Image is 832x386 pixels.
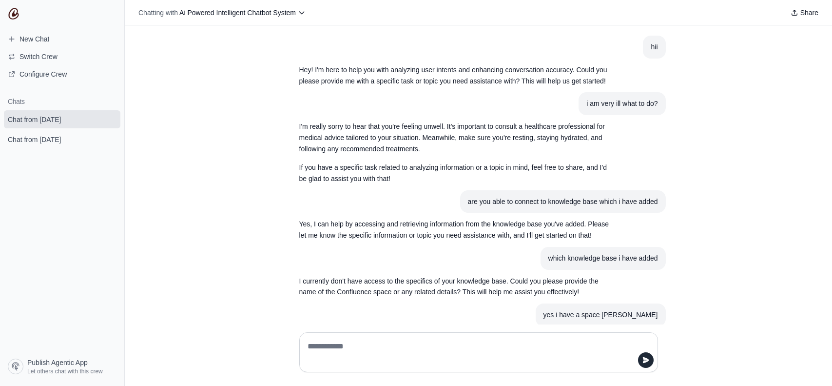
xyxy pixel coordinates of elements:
p: I'm really sorry to hear that you're feeling unwell. It's important to consult a healthcare profe... [299,121,611,154]
section: User message [643,36,665,59]
span: Publish Agentic App [27,358,88,367]
button: Share [787,6,822,20]
section: User message [579,92,665,115]
section: Response [291,59,619,93]
section: Response [291,270,619,304]
div: which knowledge base i have added [548,253,658,264]
span: Chat from [DATE] [8,135,61,144]
span: Switch Crew [19,52,58,61]
a: Configure Crew [4,66,120,82]
section: User message [541,247,666,270]
span: Share [800,8,818,18]
p: Yes, I can help by accessing and retrieving information from the knowledge base you've added. Ple... [299,219,611,241]
p: If you have a specific task related to analyzing information or a topic in mind, feel free to sha... [299,162,611,184]
p: Hey! I'm here to help you with analyzing user intents and enhancing conversation accuracy. Could ... [299,64,611,87]
a: Chat from [DATE] [4,110,120,128]
section: User message [460,190,666,213]
a: Publish Agentic App Let others chat with this crew [4,355,120,378]
div: yes i have a space [PERSON_NAME] [543,309,658,321]
div: are you able to connect to knowledge base which i have added [468,196,658,207]
img: CrewAI Logo [8,8,19,20]
span: Configure Crew [19,69,67,79]
span: Chatting with [138,8,178,18]
section: Response [291,213,619,247]
button: Chatting with Ai Powered Intelligent Chatbot System [135,6,310,20]
span: Chat from [DATE] [8,115,61,124]
p: I currently don't have access to the specifics of your knowledge base. Could you please provide t... [299,276,611,298]
a: Chat from [DATE] [4,130,120,148]
span: New Chat [19,34,49,44]
button: Switch Crew [4,49,120,64]
span: Ai Powered Intelligent Chatbot System [179,9,296,17]
div: i am very ill what to do? [586,98,658,109]
span: Let others chat with this crew [27,367,103,375]
div: hii [651,41,658,53]
section: User message [536,304,666,326]
a: New Chat [4,31,120,47]
section: Response [291,115,619,190]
